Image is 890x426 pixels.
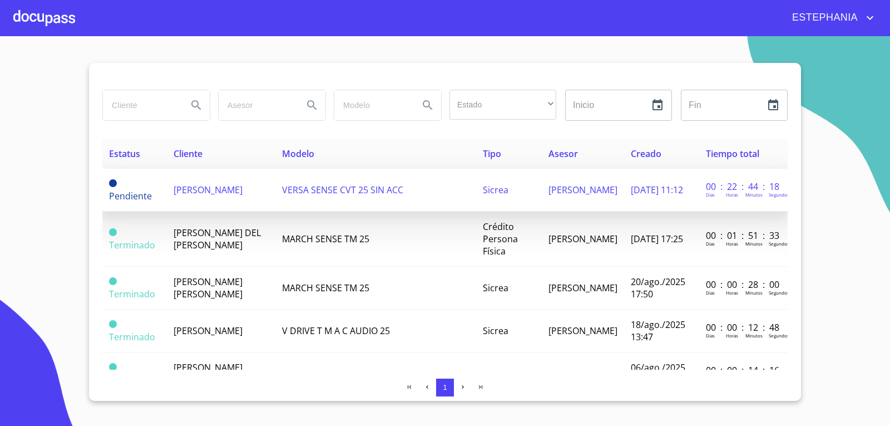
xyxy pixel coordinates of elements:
[769,241,789,247] p: Segundos
[745,192,763,198] p: Minutos
[109,288,155,300] span: Terminado
[631,361,685,386] span: 06/ago./2025 11:14
[769,192,789,198] p: Segundos
[109,320,117,328] span: Terminado
[631,148,661,160] span: Creado
[109,363,117,371] span: Terminado
[784,9,877,27] button: account of current user
[174,227,261,251] span: [PERSON_NAME] DEL [PERSON_NAME]
[745,241,763,247] p: Minutos
[183,92,210,119] button: Search
[174,148,202,160] span: Cliente
[726,192,738,198] p: Horas
[109,239,155,251] span: Terminado
[706,364,781,376] p: 00 : 00 : 14 : 16
[443,383,447,391] span: 1
[726,332,738,339] p: Horas
[548,148,578,160] span: Asesor
[548,184,617,196] span: [PERSON_NAME]
[631,233,683,245] span: [DATE] 17:25
[109,277,117,285] span: Terminado
[706,278,781,291] p: 00 : 00 : 28 : 00
[299,92,325,119] button: Search
[109,179,117,187] span: Pendiente
[483,282,508,294] span: Sicrea
[109,331,155,343] span: Terminado
[706,229,781,242] p: 00 : 01 : 51 : 33
[745,332,763,339] p: Minutos
[483,184,508,196] span: Sicrea
[174,184,243,196] span: [PERSON_NAME]
[449,90,556,120] div: ​
[548,368,617,380] span: [PERSON_NAME]
[436,379,454,396] button: 1
[745,290,763,296] p: Minutos
[706,332,715,339] p: Dias
[282,148,314,160] span: Modelo
[706,290,715,296] p: Dias
[334,90,410,120] input: search
[282,282,369,294] span: MARCH SENSE TM 25
[548,233,617,245] span: [PERSON_NAME]
[706,192,715,198] p: Dias
[414,92,441,119] button: Search
[706,148,759,160] span: Tiempo total
[706,321,781,334] p: 00 : 00 : 12 : 48
[483,221,518,257] span: Crédito Persona Física
[631,184,683,196] span: [DATE] 11:12
[548,325,617,337] span: [PERSON_NAME]
[706,180,781,193] p: 00 : 22 : 44 : 18
[282,325,390,337] span: V DRIVE T M A C AUDIO 25
[726,241,738,247] p: Horas
[483,148,501,160] span: Tipo
[769,290,789,296] p: Segundos
[174,325,243,337] span: [PERSON_NAME]
[109,228,117,236] span: Terminado
[631,319,685,343] span: 18/ago./2025 13:47
[282,233,369,245] span: MARCH SENSE TM 25
[103,90,179,120] input: search
[109,190,152,202] span: Pendiente
[706,241,715,247] p: Dias
[769,332,789,339] p: Segundos
[282,184,403,196] span: VERSA SENSE CVT 25 SIN ACC
[483,368,508,380] span: Sicrea
[483,325,508,337] span: Sicrea
[548,282,617,294] span: [PERSON_NAME]
[174,361,243,386] span: [PERSON_NAME] [PERSON_NAME]
[109,148,140,160] span: Estatus
[784,9,863,27] span: ESTEPHANIA
[174,276,243,300] span: [PERSON_NAME] [PERSON_NAME]
[726,290,738,296] p: Horas
[282,368,323,380] span: IGNIS GLX
[631,276,685,300] span: 20/ago./2025 17:50
[219,90,294,120] input: search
